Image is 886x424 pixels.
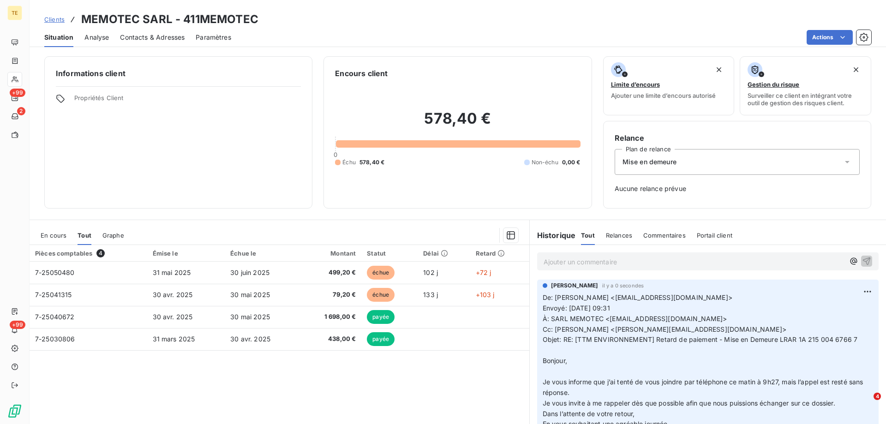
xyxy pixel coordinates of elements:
[35,269,75,276] span: 7-25050480
[748,92,863,107] span: Surveiller ce client en intégrant votre outil de gestion des risques client.
[615,184,860,193] span: Aucune relance prévue
[153,335,195,343] span: 31 mars 2025
[10,321,25,329] span: +99
[543,315,727,322] span: À: SARL MEMOTEC <[EMAIL_ADDRESS][DOMAIN_NAME]>
[476,291,495,299] span: +103 j
[606,232,632,239] span: Relances
[543,325,786,333] span: Cc: [PERSON_NAME] <[PERSON_NAME][EMAIL_ADDRESS][DOMAIN_NAME]>
[543,335,858,343] span: Objet: RE: [TTM ENVIRONNEMENT] Retard de paiement - Mise en Demeure LRAR 1A 215 004 6766 7
[230,269,269,276] span: 30 juin 2025
[367,332,395,346] span: payée
[196,33,231,42] span: Paramètres
[35,313,75,321] span: 7-25040672
[697,232,732,239] span: Portail client
[74,94,301,107] span: Propriétés Client
[35,335,75,343] span: 7-25030806
[423,250,464,257] div: Délai
[423,269,438,276] span: 102 j
[476,250,524,257] div: Retard
[84,33,109,42] span: Analyse
[551,281,599,290] span: [PERSON_NAME]
[423,291,438,299] span: 133 j
[56,68,301,79] h6: Informations client
[17,107,25,115] span: 2
[305,268,356,277] span: 499,20 €
[102,232,124,239] span: Graphe
[543,304,610,312] span: Envoyé: [DATE] 09:31
[476,269,491,276] span: +72 j
[153,269,191,276] span: 31 mai 2025
[543,399,835,407] span: Je vous invite à me rappeler dès que possible afin que nous puissions échanger sur ce dossier.
[342,158,356,167] span: Échu
[807,30,853,45] button: Actions
[7,6,22,20] div: TE
[359,158,384,167] span: 578,40 €
[305,312,356,322] span: 1 698,00 €
[334,151,337,158] span: 0
[230,313,270,321] span: 30 mai 2025
[855,393,877,415] iframe: Intercom live chat
[305,250,356,257] div: Montant
[153,313,193,321] span: 30 avr. 2025
[562,158,581,167] span: 0,00 €
[335,68,388,79] h6: Encours client
[10,89,25,97] span: +99
[748,81,799,88] span: Gestion du risque
[615,132,860,143] h6: Relance
[230,250,293,257] div: Échue le
[367,250,412,257] div: Statut
[335,109,580,137] h2: 578,40 €
[611,92,716,99] span: Ajouter une limite d’encours autorisé
[153,291,193,299] span: 30 avr. 2025
[543,378,865,396] span: Je vous informe que j’ai tenté de vous joindre par téléphone ce matin à 9h27, mais l’appel est re...
[543,293,732,301] span: De: [PERSON_NAME] <[EMAIL_ADDRESS][DOMAIN_NAME]>
[367,288,395,302] span: échue
[305,334,356,344] span: 438,00 €
[153,250,220,257] div: Émise le
[305,290,356,299] span: 79,20 €
[35,291,72,299] span: 7-25041315
[543,357,567,364] span: Bonjour,
[623,157,676,167] span: Mise en demeure
[81,11,258,28] h3: MEMOTEC SARL - 411MEMOTEC
[35,249,142,257] div: Pièces comptables
[120,33,185,42] span: Contacts & Adresses
[367,310,395,324] span: payée
[367,266,395,280] span: échue
[603,56,735,115] button: Limite d’encoursAjouter une limite d’encours autorisé
[230,291,270,299] span: 30 mai 2025
[96,249,105,257] span: 4
[611,81,660,88] span: Limite d’encours
[874,393,881,400] span: 4
[643,232,686,239] span: Commentaires
[44,16,65,23] span: Clients
[230,335,270,343] span: 30 avr. 2025
[740,56,871,115] button: Gestion du risqueSurveiller ce client en intégrant votre outil de gestion des risques client.
[44,33,73,42] span: Situation
[543,410,635,418] span: Dans l’attente de votre retour,
[602,283,644,288] span: il y a 0 secondes
[7,404,22,418] img: Logo LeanPay
[44,15,65,24] a: Clients
[581,232,595,239] span: Tout
[532,158,558,167] span: Non-échu
[41,232,66,239] span: En cours
[78,232,91,239] span: Tout
[530,230,576,241] h6: Historique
